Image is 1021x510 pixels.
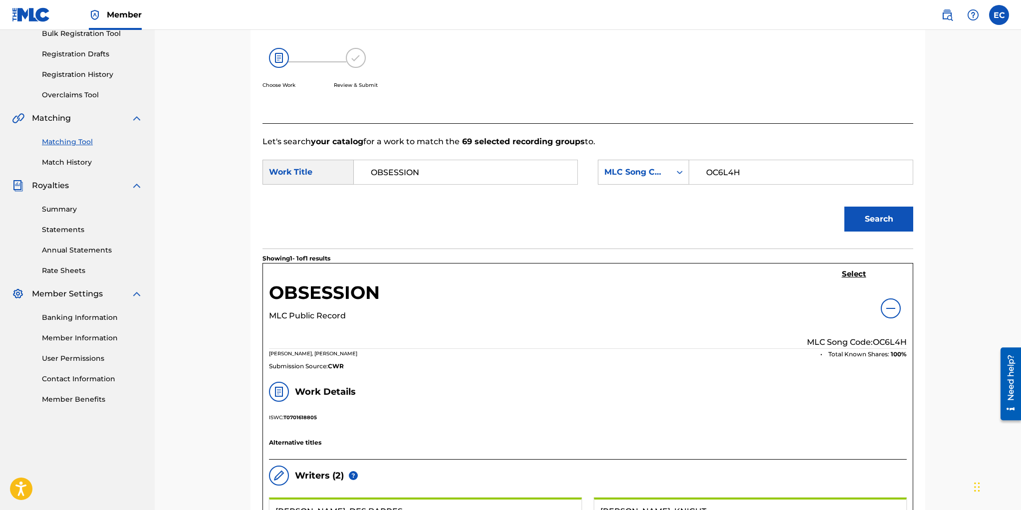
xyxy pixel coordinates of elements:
[349,471,358,480] img: helper
[131,288,143,300] img: expand
[334,81,378,89] p: Review & Submit
[32,112,71,124] span: Matching
[971,462,1021,510] iframe: Chat Widget
[842,269,866,279] h5: Select
[42,374,143,384] a: Contact Information
[42,394,143,405] a: Member Benefits
[273,386,285,398] img: work details
[42,157,143,168] a: Match History
[273,470,285,482] img: writers
[42,265,143,276] a: Rate Sheets
[604,166,665,178] div: MLC Song Code
[42,225,143,235] a: Statements
[891,350,907,359] span: 100 %
[993,343,1021,424] iframe: Resource Center
[42,137,143,147] a: Matching Tool
[346,48,366,68] img: 173f8e8b57e69610e344.svg
[42,245,143,255] a: Annual Statements
[262,148,913,249] form: Search Form
[89,9,101,21] img: Top Rightsholder
[269,414,283,421] span: ISWC:
[269,281,380,310] h5: OBSESSION
[262,81,295,89] p: Choose Work
[32,288,103,300] span: Member Settings
[107,9,142,20] span: Member
[12,288,24,300] img: Member Settings
[311,137,363,146] strong: your catalog
[349,471,358,480] div: If the total known share is less than 100%, the remaining portion of the work is unclaimed.
[937,5,957,25] a: Public Search
[269,438,907,447] p: Alternative titles
[131,180,143,192] img: expand
[42,312,143,323] a: Banking Information
[42,333,143,343] a: Member Information
[269,350,357,357] span: [PERSON_NAME], [PERSON_NAME]
[42,49,143,59] a: Registration Drafts
[844,207,913,232] button: Search
[269,362,328,371] span: Submission Source:
[262,254,330,263] p: Showing 1 - 1 of 1 results
[12,112,24,124] img: Matching
[885,302,897,314] img: info
[42,353,143,364] a: User Permissions
[283,414,317,421] strong: T0701618805
[269,48,289,68] img: 26af456c4569493f7445.svg
[295,386,356,398] h5: Work Details
[460,137,585,146] strong: 69 selected recording groups
[295,470,344,482] h5: Writers ( 2 )
[807,336,907,348] p: MLC Song Code: OC6L4H
[967,9,979,21] img: help
[42,69,143,80] a: Registration History
[42,90,143,100] a: Overclaims Tool
[32,180,69,192] span: Royalties
[963,5,983,25] div: Help
[262,136,913,148] p: Let's search for a work to match the to.
[989,5,1009,25] div: User Menu
[328,362,344,371] span: CWR
[12,180,24,192] img: Royalties
[941,9,953,21] img: search
[12,7,50,22] img: MLC Logo
[269,310,380,322] p: MLC Public Record
[131,112,143,124] img: expand
[828,350,891,359] span: Total Known Shares:
[974,472,980,502] div: Drag
[42,28,143,39] a: Bulk Registration Tool
[42,204,143,215] a: Summary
